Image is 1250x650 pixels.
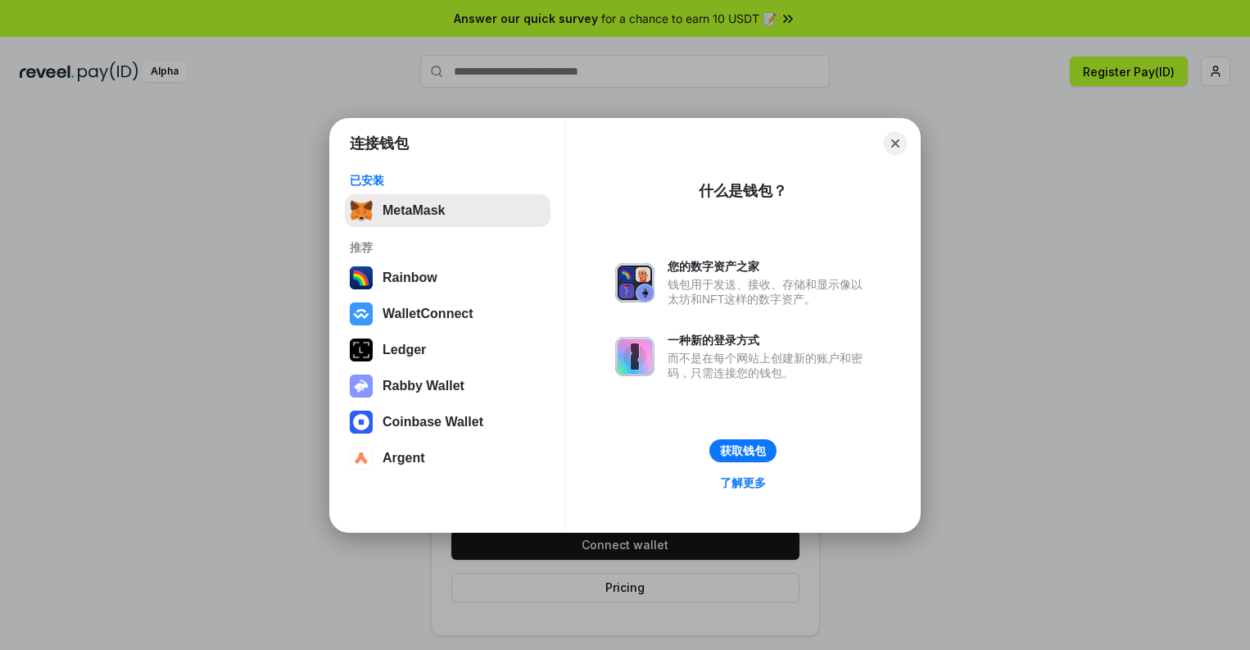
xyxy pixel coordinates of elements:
button: WalletConnect [345,298,550,330]
div: Rainbow [383,270,437,285]
button: Ledger [345,334,550,366]
button: Rabby Wallet [345,370,550,402]
h1: 连接钱包 [350,134,409,153]
img: svg+xml,%3Csvg%20xmlns%3D%22http%3A%2F%2Fwww.w3.org%2F2000%2Fsvg%22%20fill%3D%22none%22%20viewBox... [350,375,373,398]
button: Argent [345,442,550,475]
div: 钱包用于发送、接收、存储和显示像以太坊和NFT这样的数字资产。 [668,277,871,307]
div: 了解更多 [720,475,766,490]
div: MetaMask [383,203,445,218]
img: svg+xml,%3Csvg%20xmlns%3D%22http%3A%2F%2Fwww.w3.org%2F2000%2Fsvg%22%20width%3D%2228%22%20height%3... [350,339,373,361]
img: svg+xml,%3Csvg%20xmlns%3D%22http%3A%2F%2Fwww.w3.org%2F2000%2Fsvg%22%20fill%3D%22none%22%20viewBox... [615,337,654,376]
button: Close [884,132,907,155]
img: svg+xml,%3Csvg%20xmlns%3D%22http%3A%2F%2Fwww.w3.org%2F2000%2Fsvg%22%20fill%3D%22none%22%20viewBox... [615,263,654,302]
div: Argent [383,451,425,466]
img: svg+xml,%3Csvg%20width%3D%2228%22%20height%3D%2228%22%20viewBox%3D%220%200%2028%2028%22%20fill%3D... [350,302,373,325]
div: Coinbase Wallet [383,415,483,430]
div: 获取钱包 [720,443,766,458]
div: WalletConnect [383,307,473,321]
a: 了解更多 [710,472,776,493]
button: Coinbase Wallet [345,406,550,439]
button: Rainbow [345,261,550,294]
img: svg+xml,%3Csvg%20width%3D%2228%22%20height%3D%2228%22%20viewBox%3D%220%200%2028%2028%22%20fill%3D... [350,447,373,470]
div: Ledger [383,343,426,357]
div: 什么是钱包？ [699,181,787,201]
div: 而不是在每个网站上创建新的账户和密码，只需连接您的钱包。 [668,351,871,380]
button: 获取钱包 [709,439,777,462]
div: 推荐 [350,240,546,255]
img: svg+xml,%3Csvg%20fill%3D%22none%22%20height%3D%2233%22%20viewBox%3D%220%200%2035%2033%22%20width%... [350,199,373,222]
div: 您的数字资产之家 [668,259,871,274]
img: svg+xml,%3Csvg%20width%3D%22120%22%20height%3D%22120%22%20viewBox%3D%220%200%20120%20120%22%20fil... [350,266,373,289]
div: 一种新的登录方式 [668,333,871,348]
div: Rabby Wallet [383,379,464,393]
img: svg+xml,%3Csvg%20width%3D%2228%22%20height%3D%2228%22%20viewBox%3D%220%200%2028%2028%22%20fill%3D... [350,411,373,434]
button: MetaMask [345,194,550,227]
div: 已安装 [350,173,546,188]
